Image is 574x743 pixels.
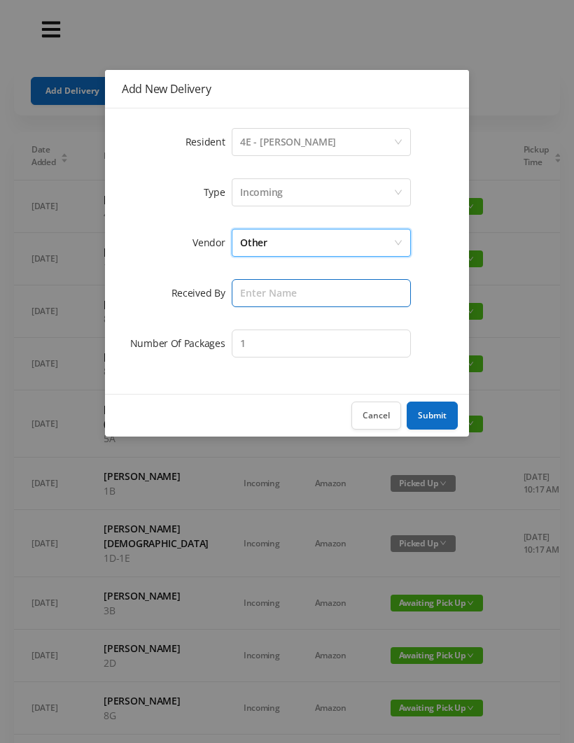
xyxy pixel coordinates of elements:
[394,138,402,148] i: icon: down
[192,236,232,249] label: Vendor
[240,129,336,155] div: 4E - Jane Jovanovic
[232,279,411,307] input: Enter Name
[130,337,232,350] label: Number Of Packages
[394,188,402,198] i: icon: down
[351,402,401,430] button: Cancel
[122,125,452,360] form: Add New Delivery
[122,81,452,97] div: Add New Delivery
[240,179,283,206] div: Incoming
[394,239,402,248] i: icon: down
[185,135,232,148] label: Resident
[240,229,267,256] div: Other
[204,185,232,199] label: Type
[407,402,458,430] button: Submit
[171,286,232,299] label: Received By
